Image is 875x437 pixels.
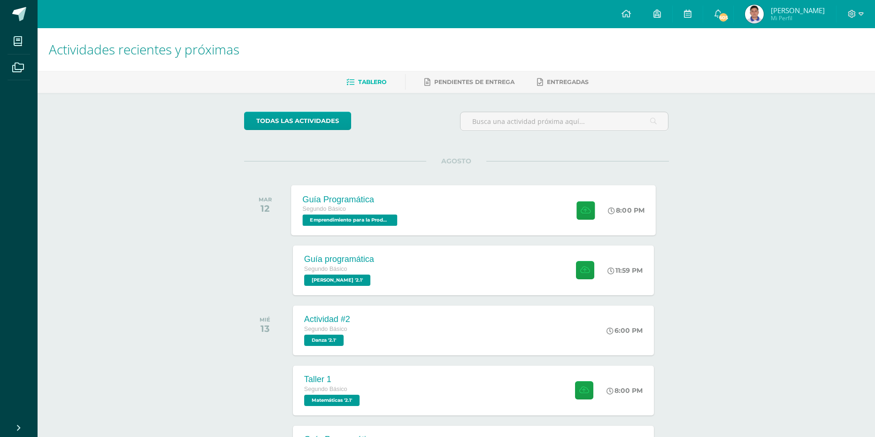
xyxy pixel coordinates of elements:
span: Matemáticas '2.1' [304,395,360,406]
span: 605 [718,12,729,23]
span: Actividades recientes y próximas [49,40,239,58]
img: a015d3cc41331f7b53231d3e6de61f8d.png [745,5,764,23]
div: 11:59 PM [607,266,643,275]
div: Actividad #2 [304,314,350,324]
div: 13 [260,323,270,334]
span: Segundo Básico [304,266,347,272]
span: AGOSTO [426,157,486,165]
span: PEREL '2.1' [304,275,370,286]
div: 6:00 PM [606,326,643,335]
span: Mi Perfil [771,14,825,22]
div: MIÉ [260,316,270,323]
span: Segundo Básico [304,326,347,332]
span: Entregadas [547,78,589,85]
a: todas las Actividades [244,112,351,130]
div: Taller 1 [304,375,362,384]
div: 12 [259,203,272,214]
span: Segundo Básico [302,206,346,212]
span: Segundo Básico [304,386,347,392]
a: Entregadas [537,75,589,90]
span: Tablero [358,78,386,85]
div: Guía Programática [302,194,399,204]
span: [PERSON_NAME] [771,6,825,15]
div: 8:00 PM [606,386,643,395]
div: MAR [259,196,272,203]
div: 8:00 PM [608,206,645,215]
div: Guía programática [304,254,374,264]
span: Pendientes de entrega [434,78,514,85]
span: Emprendimiento para la Productividad '2.1' [302,215,397,226]
a: Tablero [346,75,386,90]
span: Danza '2.1' [304,335,344,346]
input: Busca una actividad próxima aquí... [461,112,668,130]
a: Pendientes de entrega [424,75,514,90]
